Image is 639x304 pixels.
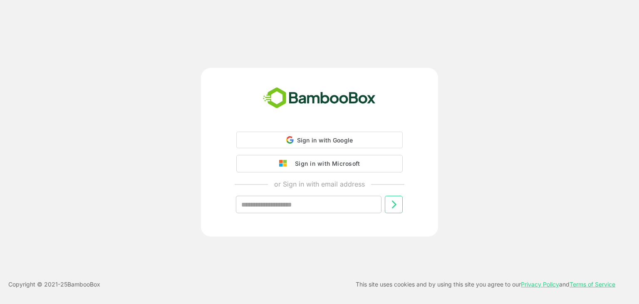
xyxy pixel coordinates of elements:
[291,158,360,169] div: Sign in with Microsoft
[8,279,100,289] p: Copyright © 2021- 25 BambooBox
[570,281,615,288] a: Terms of Service
[521,281,559,288] a: Privacy Policy
[356,279,615,289] p: This site uses cookies and by using this site you agree to our and
[236,132,403,148] div: Sign in with Google
[297,137,353,144] span: Sign in with Google
[258,85,380,112] img: bamboobox
[236,155,403,172] button: Sign in with Microsoft
[279,160,291,167] img: google
[274,179,365,189] p: or Sign in with email address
